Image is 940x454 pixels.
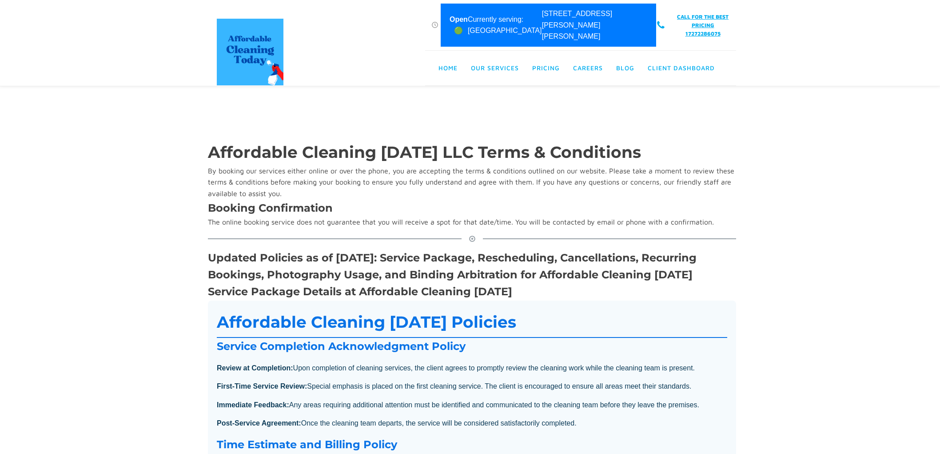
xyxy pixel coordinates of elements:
div: The online booking service does not guarantee that you will receive a spot for that date/time. Yo... [208,217,714,228]
a: Our Services [464,54,526,82]
h2: Affordable Cleaning [DATE] Policies [217,309,727,338]
a: CALL FOR THE BEST PRICING17272286075 [676,12,729,38]
h3: Booking Confirmation [208,200,333,217]
h3: Service Package Details at Affordable Cleaning [DATE] [208,283,512,300]
img: affordable cleaning today Logo [217,19,283,85]
div: Currently serving: [GEOGRAPHIC_DATA] [468,14,542,36]
span: Open 🟢 [450,14,468,36]
a: Home [432,54,464,82]
a: Pricing [526,54,566,82]
p: Upon completion of cleaning services, the client agrees to promptly review the cleaning work whil... [217,362,727,374]
strong: Review at Completion: [217,364,293,372]
img: Clock Affordable Cleaning Today [432,22,438,28]
p: Any areas requiring additional attention must be identified and communicated to the cleaning team... [217,399,727,411]
h3: Time Estimate and Billing Policy [217,436,727,453]
strong: Immediate Feedback: [217,401,289,409]
p: Special emphasis is placed on the first cleaning service. The client is encouraged to ensure all ... [217,381,727,392]
a: Blog [609,54,641,82]
a: Careers [566,54,609,82]
strong: Post-Service Agreement: [217,419,301,427]
div: By booking our services either online or over the phone, you are accepting the terms & conditions... [208,165,736,200]
h3: Service Completion Acknowledgment Policy [217,338,727,355]
h1: Affordable Cleaning [DATE] LLC Terms & Conditions [208,140,641,165]
strong: First-Time Service Review: [217,382,307,390]
div: [STREET_ADDRESS][PERSON_NAME][PERSON_NAME] [542,8,647,42]
p: Once the cleaning team departs, the service will be considered satisfactorily completed. [217,418,727,429]
a: Client Dashboard [641,54,721,82]
h3: Updated Policies as of [DATE]: Service Package, Rescheduling, Cancellations, Recurring Bookings, ... [208,249,736,284]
